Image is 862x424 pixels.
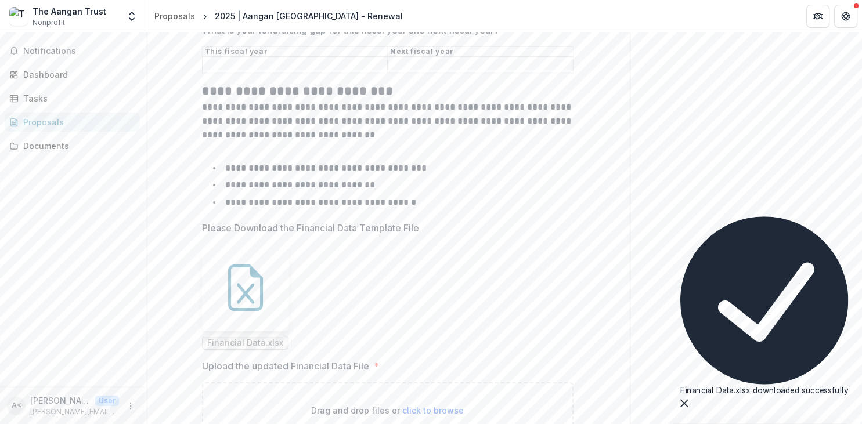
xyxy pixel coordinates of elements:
[806,5,829,28] button: Partners
[202,244,289,350] div: Financial Data.xlsx
[150,8,200,24] a: Proposals
[202,47,388,57] th: This fiscal year
[95,396,119,406] p: User
[9,7,28,26] img: The Aangan Trust
[33,5,106,17] div: The Aangan Trust
[202,359,369,373] p: Upload the updated Financial Data File
[124,5,140,28] button: Open entity switcher
[834,5,857,28] button: Get Help
[5,42,140,60] button: Notifications
[5,65,140,84] a: Dashboard
[388,47,574,57] th: Next fiscal year
[5,89,140,108] a: Tasks
[12,402,21,409] div: Atiya Bose <atiya@aanganindia.org> <atiya@aanganindia.org>
[30,407,119,417] p: [PERSON_NAME][EMAIL_ADDRESS][DOMAIN_NAME]
[207,338,283,348] span: Financial Data.xlsx
[150,8,407,24] nav: breadcrumb
[402,405,464,415] span: click to browse
[23,68,131,81] div: Dashboard
[23,116,131,128] div: Proposals
[154,10,195,22] div: Proposals
[23,140,131,152] div: Documents
[23,92,131,104] div: Tasks
[124,399,138,413] button: More
[33,17,65,28] span: Nonprofit
[311,404,464,416] p: Drag and drop files or
[202,221,419,235] p: Please Download the Financial Data Template File
[215,10,403,22] div: 2025 | Aangan [GEOGRAPHIC_DATA] - Renewal
[30,394,91,407] p: [PERSON_NAME] <[PERSON_NAME][EMAIL_ADDRESS][DOMAIN_NAME]> <[PERSON_NAME][EMAIL_ADDRESS][DOMAIN_NA...
[23,46,135,56] span: Notifications
[5,136,140,155] a: Documents
[5,113,140,132] a: Proposals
